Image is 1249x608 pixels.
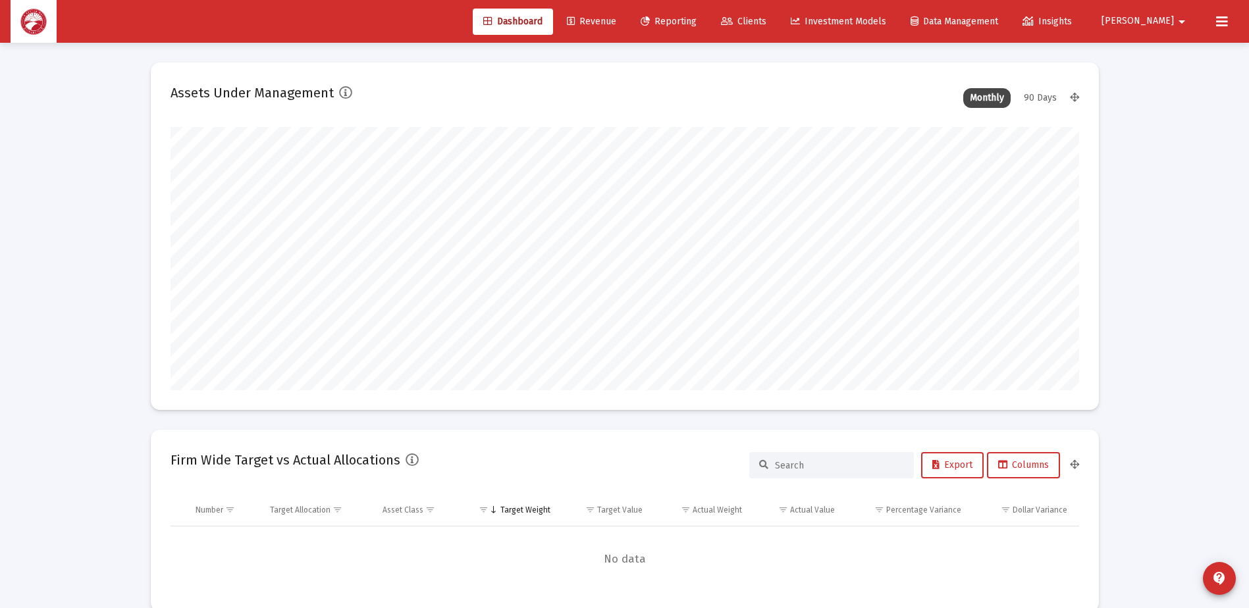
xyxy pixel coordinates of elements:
div: Number [196,505,223,515]
span: Show filter options for column 'Target Value' [585,505,595,515]
div: 90 Days [1017,88,1063,108]
div: Actual Value [790,505,835,515]
div: Data grid [171,494,1079,592]
a: Investment Models [780,9,897,35]
a: Clients [710,9,777,35]
span: No data [171,552,1079,567]
span: Show filter options for column 'Target Allocation' [332,505,342,515]
button: Columns [987,452,1060,478]
div: Percentage Variance [886,505,961,515]
span: [PERSON_NAME] [1102,16,1174,27]
span: Export [932,459,972,470]
h2: Firm Wide Target vs Actual Allocations [171,449,400,470]
span: Revenue [567,16,616,27]
td: Column Target Allocation [261,494,373,526]
div: Actual Weight [693,505,742,515]
img: Dashboard [20,9,47,35]
span: Show filter options for column 'Asset Class' [425,505,435,515]
span: Clients [721,16,766,27]
div: Target Value [597,505,643,515]
button: [PERSON_NAME] [1086,8,1206,34]
span: Show filter options for column 'Dollar Variance' [1001,505,1011,515]
td: Column Asset Class [373,494,461,526]
td: Column Target Weight [461,494,560,526]
span: Insights [1023,16,1072,27]
span: Columns [998,459,1049,470]
td: Column Number [186,494,261,526]
div: Asset Class [383,505,423,515]
td: Column Dollar Variance [970,494,1078,526]
div: Target Allocation [270,505,331,515]
div: Dollar Variance [1013,505,1067,515]
td: Column Actual Value [751,494,844,526]
span: Data Management [911,16,998,27]
a: Data Management [900,9,1009,35]
div: Monthly [963,88,1011,108]
button: Export [921,452,984,478]
span: Show filter options for column 'Percentage Variance' [874,505,884,515]
a: Insights [1012,9,1082,35]
mat-icon: arrow_drop_down [1174,9,1190,35]
mat-icon: contact_support [1211,570,1227,586]
a: Revenue [556,9,627,35]
span: Dashboard [483,16,543,27]
span: Show filter options for column 'Actual Weight' [681,505,691,515]
span: Reporting [641,16,697,27]
h2: Assets Under Management [171,82,334,103]
span: Investment Models [791,16,886,27]
input: Search [775,460,904,471]
td: Column Percentage Variance [844,494,970,526]
span: Show filter options for column 'Number' [225,505,235,515]
span: Show filter options for column 'Target Weight' [479,505,489,515]
div: Target Weight [500,505,550,515]
span: Show filter options for column 'Actual Value' [778,505,788,515]
a: Reporting [630,9,707,35]
td: Column Actual Weight [652,494,751,526]
a: Dashboard [473,9,553,35]
td: Column Target Value [560,494,652,526]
